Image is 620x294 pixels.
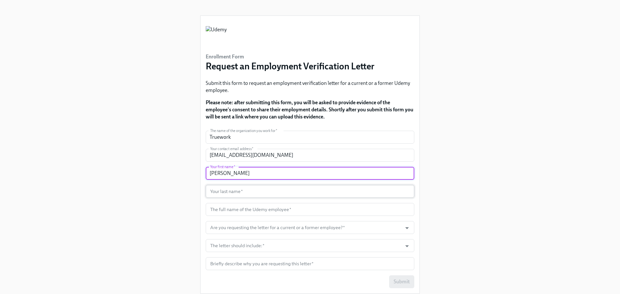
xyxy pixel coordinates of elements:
img: Udemy [206,26,227,46]
button: Open [402,241,412,251]
h6: Enrollment Form [206,53,375,60]
strong: Please note: after submitting this form, you will be asked to provide evidence of the employee's ... [206,99,413,120]
p: Submit this form to request an employment verification letter for a current or a former Udemy emp... [206,80,414,94]
h3: Request an Employment Verification Letter [206,60,375,72]
button: Open [402,223,412,233]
